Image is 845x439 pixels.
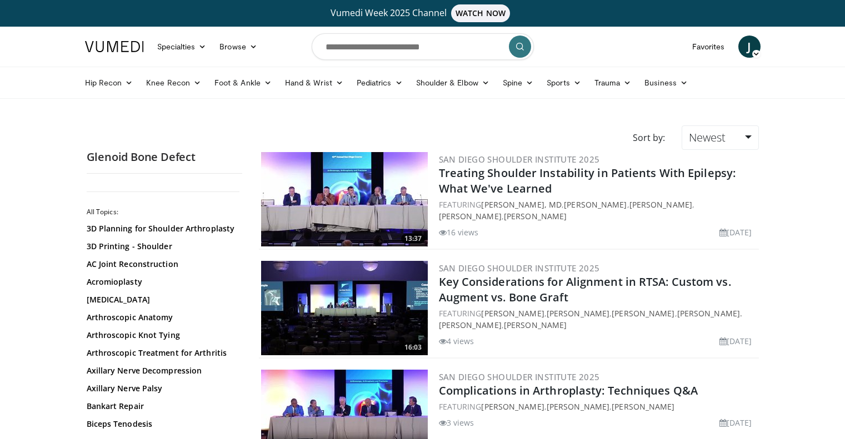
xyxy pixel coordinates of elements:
img: c94281fe-92dc-4757-a228-7e308c7dd9b7.300x170_q85_crop-smart_upscale.jpg [261,152,428,246]
a: Spine [496,72,540,94]
a: Foot & Ankle [208,72,278,94]
a: [PERSON_NAME] [481,401,544,412]
a: Knee Recon [139,72,208,94]
div: FEATURING , , , , [439,307,757,331]
a: Browse [213,36,264,58]
li: [DATE] [719,226,752,238]
a: San Diego Shoulder Institute 2025 [439,263,600,274]
a: Specialties [151,36,213,58]
a: Vumedi Week 2025 ChannelWATCH NOW [87,4,759,22]
li: [DATE] [719,417,752,428]
a: San Diego Shoulder Institute 2025 [439,371,600,382]
a: Newest [682,125,758,150]
a: Complications in Arthroplasty: Techniques Q&A [439,383,698,398]
a: Arthroscopic Knot Tying [87,330,237,341]
a: [PERSON_NAME] [612,401,674,412]
span: 16:03 [401,342,425,352]
a: Acromioplasty [87,276,237,287]
a: AC Joint Reconstruction [87,259,237,270]
h2: Glenoid Bone Defect [87,150,242,164]
a: Axillary Nerve Decompression [87,365,237,376]
a: [PERSON_NAME] [439,211,502,221]
div: Sort by: [624,125,673,150]
a: [PERSON_NAME], MD [481,199,562,210]
h2: All Topics: [87,208,239,216]
a: 3D Planning for Shoulder Arthroplasty [87,223,237,234]
a: [PERSON_NAME] [481,308,544,319]
a: [PERSON_NAME] [629,199,692,210]
span: Newest [689,130,726,145]
div: FEATURING , , , , [439,199,757,222]
a: [PERSON_NAME] [547,401,609,412]
a: Shoulder & Elbow [409,72,496,94]
a: [PERSON_NAME] [564,199,627,210]
a: Biceps Tenodesis [87,418,237,430]
a: J [738,36,761,58]
a: [PERSON_NAME] [504,320,567,330]
a: Axillary Nerve Palsy [87,383,237,394]
a: Business [638,72,694,94]
a: 16:03 [261,261,428,355]
a: Pediatrics [350,72,409,94]
li: 3 views [439,417,474,428]
a: Sports [540,72,588,94]
img: 5df45364-e4a4-4fc8-8727-b11fb78b4c46.300x170_q85_crop-smart_upscale.jpg [261,261,428,355]
li: 16 views [439,226,479,238]
a: Arthroscopic Anatomy [87,312,237,323]
a: Hip Recon [78,72,140,94]
span: WATCH NOW [451,4,510,22]
a: Hand & Wrist [278,72,350,94]
li: 4 views [439,335,474,347]
a: [PERSON_NAME] [612,308,674,319]
a: Arthroscopic Treatment for Arthritis [87,347,237,359]
li: [DATE] [719,335,752,347]
a: Favorites [686,36,732,58]
a: [PERSON_NAME] [547,308,609,319]
a: Treating Shoulder Instability in Patients With Epilepsy: What We've Learned [439,165,736,196]
a: [PERSON_NAME] [504,211,567,221]
input: Search topics, interventions [312,33,534,60]
div: FEATURING , , [439,401,757,412]
a: San Diego Shoulder Institute 2025 [439,154,600,165]
a: Trauma [588,72,638,94]
a: [MEDICAL_DATA] [87,294,237,305]
a: 3D Printing - Shoulder [87,241,237,252]
a: Key Considerations for Alignment in RTSA: Custom vs. Augment vs. Bone Graft [439,274,731,305]
a: 13:37 [261,152,428,246]
img: VuMedi Logo [85,41,144,52]
a: Bankart Repair [87,401,237,412]
span: 13:37 [401,234,425,244]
